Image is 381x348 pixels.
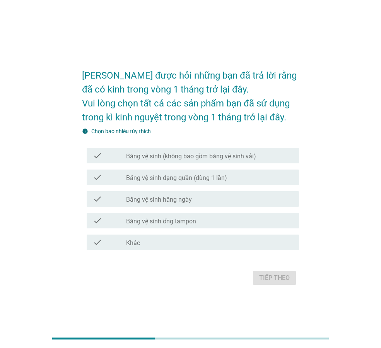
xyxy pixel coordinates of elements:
[126,218,196,225] label: Băng vệ sinh ống tampon
[126,239,140,247] label: Khác
[126,153,256,160] label: Băng vệ sinh (không bao gồm băng vệ sinh vải)
[93,216,102,225] i: check
[126,174,227,182] label: Băng vệ sinh dạng quần (dùng 1 lần)
[126,196,192,204] label: Băng vệ sinh hằng ngày
[93,194,102,204] i: check
[93,238,102,247] i: check
[82,61,299,124] h2: [PERSON_NAME] được hỏi những bạn đã trả lời rằng đã có kinh trong vòng 1 tháng trở lại đây. Vui l...
[93,173,102,182] i: check
[93,151,102,160] i: check
[91,128,151,134] label: Chọn bao nhiêu tùy thích
[82,128,88,134] i: info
